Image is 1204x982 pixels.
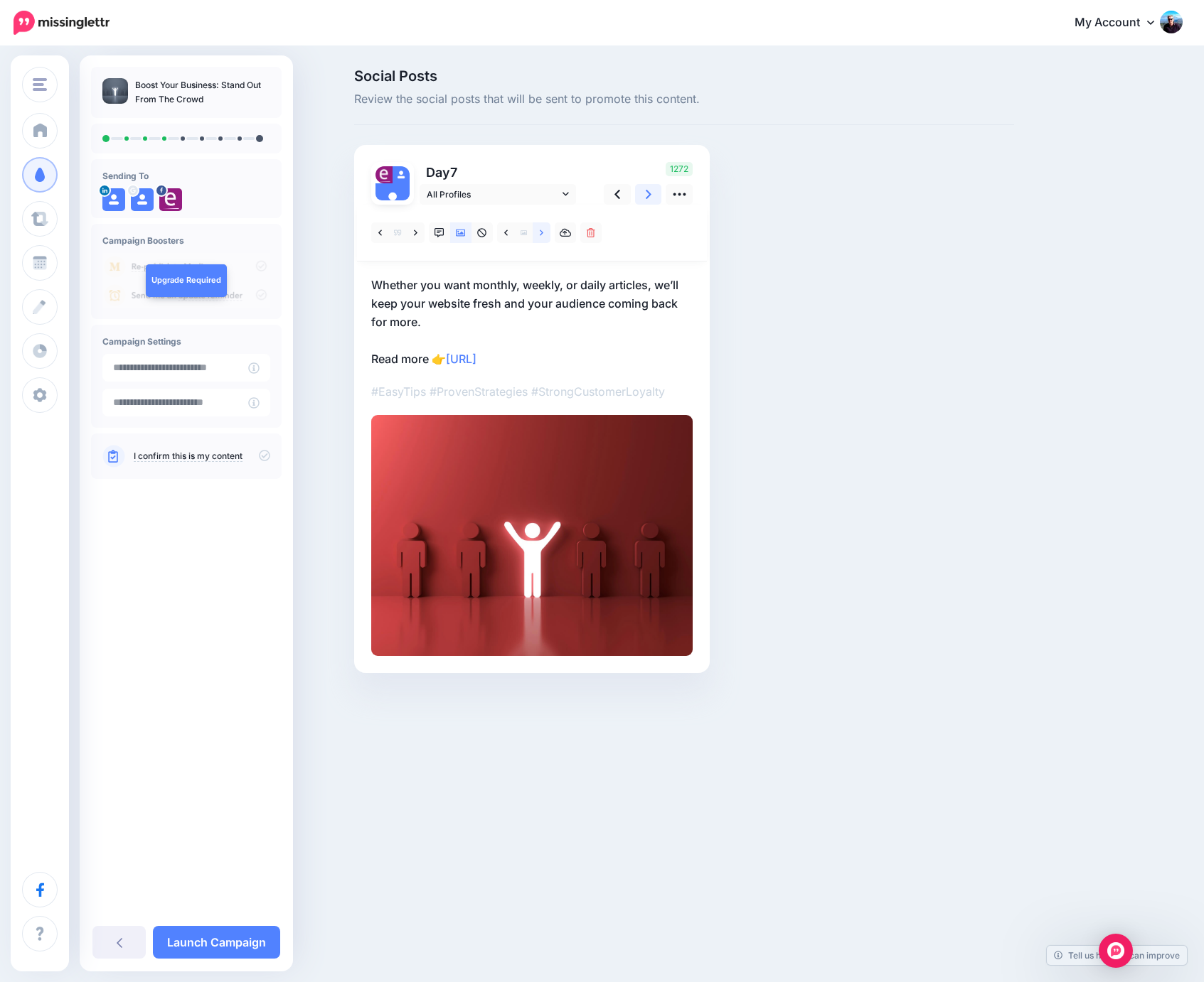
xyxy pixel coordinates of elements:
span: All Profiles [427,187,559,202]
a: Upgrade Required [146,264,227,297]
span: 1272 [666,162,693,176]
a: Tell us how we can improve [1047,946,1187,965]
img: menu.png [33,78,47,91]
p: Whether you want monthly, weekly, or daily articles, we’ll keep your website fresh and your audie... [371,276,693,368]
span: Social Posts [354,69,1014,83]
img: campaign_review_boosters.png [102,253,270,308]
p: #EasyTips #ProvenStrategies #StrongCustomerLoyalty [371,382,693,401]
p: Boost Your Business: Stand Out From The Crowd [135,78,270,107]
img: Z0INTCE3T4D1U3Q3BHHI5ZIV5I8NI7YG.jpeg [371,415,693,656]
img: user_default_image.png [102,188,125,211]
img: 528363599_10163961969572704_8614632715601683487_n-bsa154639.jpg [375,166,393,183]
span: Review the social posts that will be sent to promote this content. [354,90,1014,109]
p: Day [420,162,578,183]
h4: Sending To [102,171,270,181]
img: user_default_image.png [393,166,410,183]
span: 7 [450,165,457,180]
div: Open Intercom Messenger [1099,934,1133,968]
img: user_default_image.png [131,188,154,211]
a: [URL] [446,352,476,366]
img: 450cb1eb004703e3e4ab99d6904f30f6_thumb.jpg [102,78,128,104]
img: user_default_image.png [375,183,410,217]
a: All Profiles [420,184,576,205]
a: I confirm this is my content [134,450,243,462]
h4: Campaign Settings [102,336,270,347]
a: My Account [1060,6,1183,41]
h4: Campaign Boosters [102,235,270,246]
img: Missinglettr [14,11,110,35]
img: 528363599_10163961969572704_8614632715601683487_n-bsa154639.jpg [159,188,182,211]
